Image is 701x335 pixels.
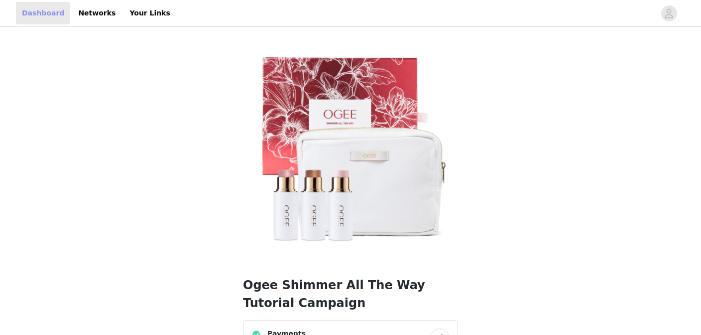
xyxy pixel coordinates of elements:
h1: Ogee Shimmer All The Way Tutorial Campaign [243,276,458,312]
a: Your Links [123,2,176,24]
a: Networks [72,2,121,24]
img: campaign image [231,29,470,268]
div: avatar [664,5,674,21]
a: Dashboard [16,2,70,24]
